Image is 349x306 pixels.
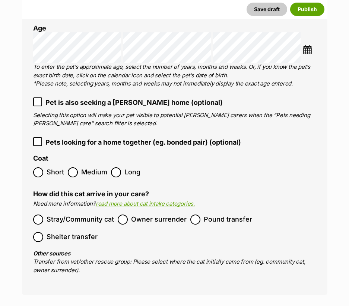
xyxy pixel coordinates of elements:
label: How did this cat arrive in your care? [33,190,149,198]
p: Selecting this option will make your pet visible to potential [PERSON_NAME] carers when the “Pets... [33,111,316,128]
a: read more about cat intake categories. [96,200,195,207]
span: Pets looking for a home together (eg. bonded pair) (optional) [45,137,241,147]
b: Other sources [33,250,70,257]
p: Need more information? [33,200,316,208]
label: Coat [33,155,48,162]
span: Pet is also seeking a [PERSON_NAME] home (optional) [45,97,223,107]
p: To enter the pet’s approximate age, select the number of years, months and weeks. Or, if you know... [33,63,316,88]
span: Medium [81,167,107,177]
button: Save draft [247,3,287,16]
span: Stray/Community cat [47,215,114,225]
button: Publish [290,3,324,16]
span: Shelter transfer [47,232,98,242]
label: Age [33,24,46,32]
img: ... [303,45,312,54]
span: Owner surrender [131,215,187,225]
p: Transfer from vet/other rescue group: Please select where the cat initially came from (eg. commun... [33,249,316,275]
span: Short [47,167,64,177]
span: Pound transfer [204,215,252,225]
span: Long [124,167,141,177]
